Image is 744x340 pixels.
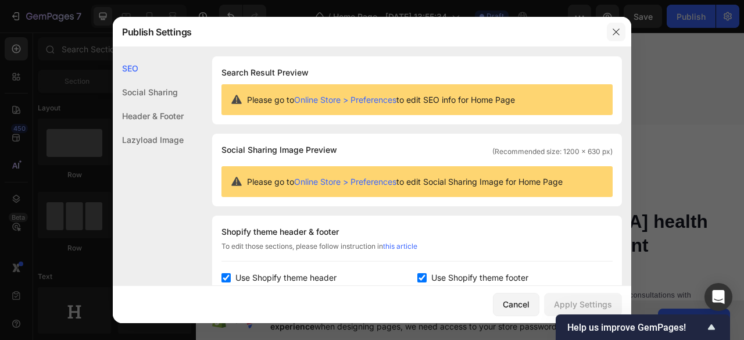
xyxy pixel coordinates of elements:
[247,94,515,106] span: Please go to to edit SEO info for Home Page
[9,48,321,76] a: Give your furry friend the gift of wholesome nutrition
[294,95,396,105] a: Online Store > Preferences
[113,56,184,80] div: SEO
[221,143,337,157] span: Social Sharing Image Preview
[567,320,718,334] button: Show survey - Help us improve GemPages!
[378,201,688,321] p: Improve overall [MEDICAL_DATA] health for better nutrient absorption
[221,66,613,80] h1: Search Result Preview
[41,55,290,69] div: Give your furry friend the gift of wholesome nutrition
[554,298,612,310] div: Apply Settings
[294,177,396,187] a: Online Store > Preferences
[247,176,563,188] span: Please go to to edit Social Sharing Image for Home Page
[235,271,337,285] span: Use Shopify theme header
[221,225,613,239] div: Shopify theme header & footer
[492,146,613,157] span: (Recommended size: 1200 x 630 px)
[567,322,704,333] span: Help us improve GemPages!
[493,293,539,316] button: Cancel
[544,293,622,316] button: Apply Settings
[221,241,613,262] div: To edit those sections, please follow instruction in
[383,242,417,250] a: this article
[431,271,528,285] span: Use Shopify theme footer
[113,104,184,128] div: Header & Footer
[113,128,184,152] div: Lazyload Image
[155,295,194,323] button: Play
[113,17,601,47] div: Publish Settings
[503,298,530,310] div: Cancel
[113,80,184,104] div: Social Sharing
[704,283,732,311] div: Open Intercom Messenger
